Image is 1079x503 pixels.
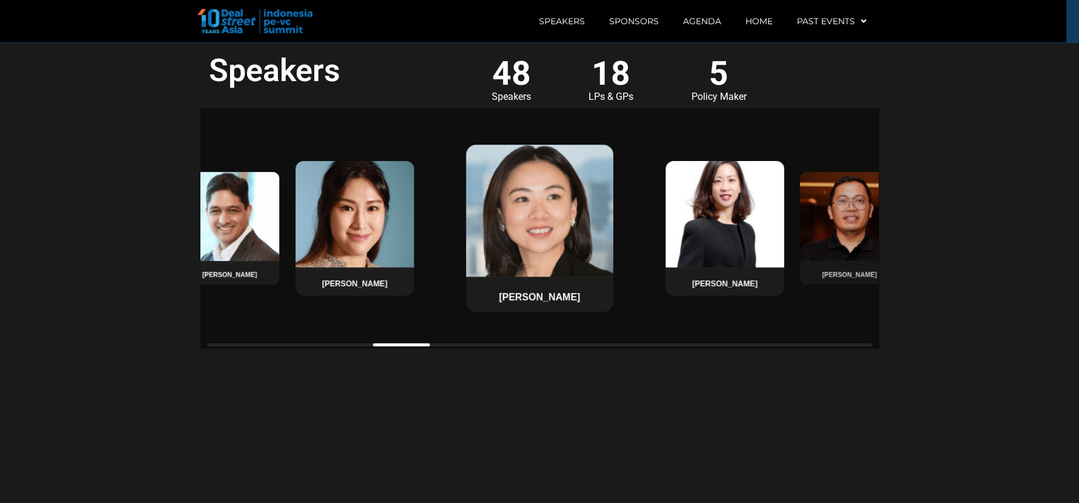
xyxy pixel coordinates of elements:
[597,7,671,35] a: Sponsors
[806,271,893,278] h4: [PERSON_NAME]
[589,55,633,92] div: 18
[800,172,899,261] img: Achmad Zaky
[466,145,613,278] img: Mandy Wong
[492,55,531,92] div: 48
[691,55,747,92] div: 5
[785,7,879,35] a: Past Events
[665,161,784,268] img: Katherine Ng
[186,271,273,278] h4: [PERSON_NAME]
[733,7,785,35] a: Home
[303,279,406,288] h4: [PERSON_NAME]
[691,91,747,102] div: Policy Maker
[295,161,414,268] img: Rita Lau
[180,172,279,261] img: Ali Fancy
[206,55,340,87] h2: Speakers
[475,291,604,303] h4: [PERSON_NAME]
[492,91,531,102] div: Speakers
[671,7,733,35] a: Agenda
[589,91,633,102] div: LPs & GPs
[527,7,597,35] a: Speakers
[673,279,776,288] h4: [PERSON_NAME]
